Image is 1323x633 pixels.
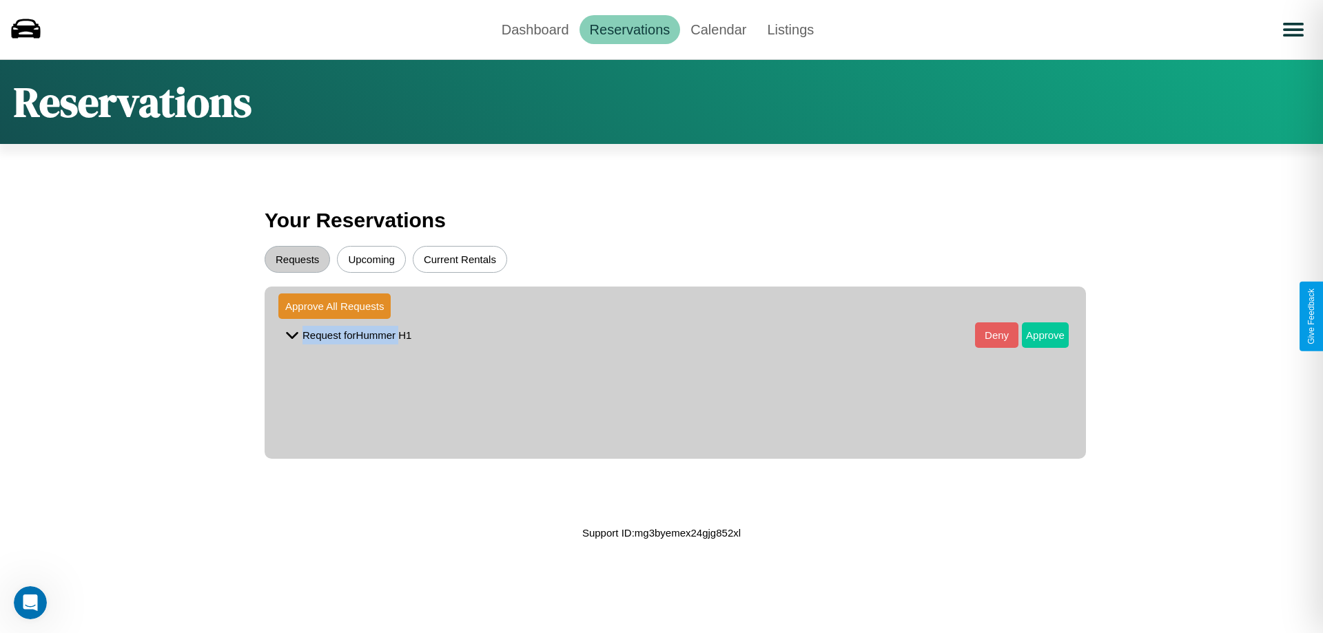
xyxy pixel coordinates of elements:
a: Reservations [580,15,681,44]
button: Approve [1022,322,1069,348]
button: Requests [265,246,330,273]
button: Deny [975,322,1018,348]
p: Support ID: mg3byemex24gjg852xl [582,523,741,542]
div: Give Feedback [1306,289,1316,344]
a: Listings [757,15,824,44]
p: Request for Hummer H1 [302,326,411,344]
button: Current Rentals [413,246,507,273]
iframe: Intercom live chat [14,586,47,619]
h1: Reservations [14,74,252,130]
button: Open menu [1274,10,1313,49]
button: Upcoming [337,246,406,273]
h3: Your Reservations [265,202,1058,239]
a: Calendar [680,15,757,44]
a: Dashboard [491,15,580,44]
button: Approve All Requests [278,293,391,319]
